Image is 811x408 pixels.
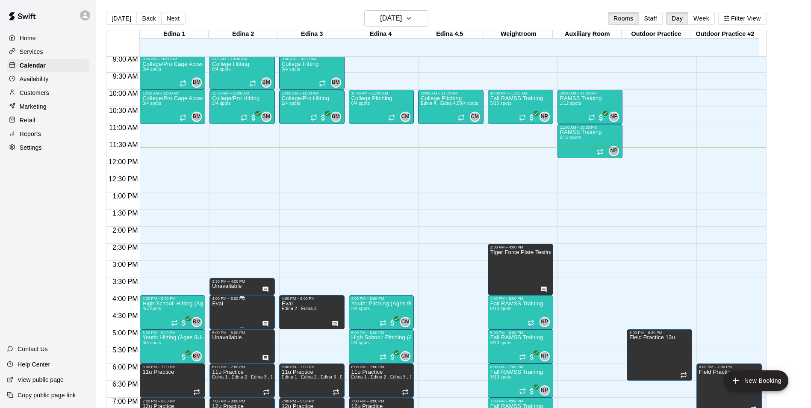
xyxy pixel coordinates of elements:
span: Brett Milazzo [265,77,271,88]
a: Availability [7,73,89,86]
div: Home [7,32,89,44]
div: Weightroom [484,30,553,38]
p: Help Center [18,360,50,369]
div: Reports [7,127,89,140]
span: Recurring event [519,388,526,395]
button: Day [666,12,688,25]
div: 6:00 PM – 7:00 PM: Fall RAMSS Training [488,364,553,398]
span: CM [401,352,409,361]
div: Nick Pinkelman [540,351,550,361]
div: Outdoor Practice [622,30,690,38]
svg: Has notes [262,286,269,293]
div: Edina 1 [140,30,209,38]
div: 6:00 PM – 7:00 PM [212,365,272,369]
div: 2:30 PM – 4:00 PM: Tiger Force Plate Testing [488,244,553,295]
div: 6:00 PM – 7:00 PM: 11u Practice [349,364,414,398]
div: 5:00 PM – 6:00 PM: Fall RAMSS Training [488,329,553,364]
span: Recurring event [180,80,186,87]
svg: Has notes [332,320,339,327]
p: Availability [20,75,49,83]
div: 6:00 PM – 7:00 PM [142,365,203,369]
span: Nick Pinkelman [543,385,550,396]
span: 0/4 spots filled [142,67,161,71]
span: 7:00 PM [110,398,140,405]
div: 4:00 PM – 5:00 PM [351,296,412,301]
div: 10:00 AM – 11:00 AM: College/Pro Hitting [209,90,275,124]
div: 6:00 PM – 7:00 PM: 11u Practice [209,364,275,398]
span: Nick Pinkelman [612,146,619,156]
span: BM [332,112,340,121]
div: 11:00 AM – 12:00 PM [560,125,620,130]
span: Brett Milazzo [195,317,202,327]
span: CM [401,318,409,326]
div: 2:30 PM – 4:00 PM [490,245,551,249]
p: Home [20,34,36,42]
div: Brett Milazzo [192,112,202,122]
div: 6:00 PM – 7:00 PM [351,365,412,369]
span: BM [193,352,201,361]
button: add [724,370,788,391]
span: Recurring event [680,372,687,378]
span: Recurring event [519,354,526,361]
span: 3/10 spots filled [490,375,511,379]
span: Recurring event [388,114,395,121]
div: Cade Marsolek [400,351,410,361]
span: 2/4 spots filled [351,340,370,345]
div: 9:00 AM – 10:00 AM: College/Pro Cage Access (Hitting) [140,56,205,90]
button: Next [161,12,185,25]
p: Contact Us [18,345,48,353]
span: BM [262,78,270,87]
span: All customers have paid [180,319,188,327]
span: Recurring event [588,114,595,121]
span: CM [401,112,409,121]
div: 4:00 PM – 5:00 PM: Youth: Pitching (Ages 9U-13U) [349,295,414,329]
span: Recurring event [380,319,386,326]
div: 10:00 AM – 11:00 AM [560,91,620,95]
p: Settings [20,143,42,152]
div: Settings [7,141,89,154]
div: Brett Milazzo [331,77,341,88]
span: BM [193,112,201,121]
div: 4:00 PM – 5:00 PM: High School: Hitting (Ages 14U-18U) [140,295,205,329]
div: 10:00 AM – 11:00 AM: RAMSS Training [557,90,623,124]
div: 7:00 PM – 8:00 PM [351,399,412,403]
span: All customers have paid [597,113,605,122]
span: Brett Milazzo [195,351,202,361]
div: Nick Pinkelman [540,385,550,396]
span: 0/12 spots filled [560,135,581,140]
a: Retail [7,114,89,127]
div: 3:30 PM – 4:00 PM [212,279,272,284]
span: BM [193,318,201,326]
span: 10:30 AM [107,107,140,114]
div: 4:00 PM – 5:00 PM: Fall RAMSS Training [488,295,553,329]
span: BM [193,78,201,87]
div: Brett Milazzo [192,317,202,327]
span: 0/4 spots filled [351,101,370,106]
span: Recurring event [402,389,409,396]
span: CM [471,112,479,121]
span: 4/5 spots filled [142,306,161,311]
span: Recurring event [528,319,534,326]
div: 5:00 PM – 6:30 PM: Field Practice 13u [627,329,692,381]
span: Cade Marsolek [404,351,410,361]
span: All customers have paid [528,353,536,361]
span: 0/4 spots filled [212,67,231,71]
span: All customers have paid [528,113,536,122]
span: 3/10 spots filled [490,340,511,345]
span: Recurring event [310,114,317,121]
span: NP [541,386,548,395]
button: Staff [638,12,663,25]
div: 10:00 AM – 11:00 AM: College Pitching [349,90,414,124]
span: 0/4 spots filled [460,101,478,106]
div: Auxiliary Room [553,30,622,38]
span: 2:30 PM [110,244,140,251]
div: 5:00 PM – 6:00 PM: Youth: Hitting (Ages 9U-13U) [140,329,205,364]
div: 7:00 PM – 8:00 PM [282,399,342,403]
span: 3/4 spots filled [351,306,370,311]
div: 4:00 PM – 5:00 PM [142,296,203,301]
a: Customers [7,86,89,99]
span: All customers have paid [388,319,397,327]
div: Calendar [7,59,89,72]
span: Recurring event [333,389,339,396]
a: Services [7,45,89,58]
